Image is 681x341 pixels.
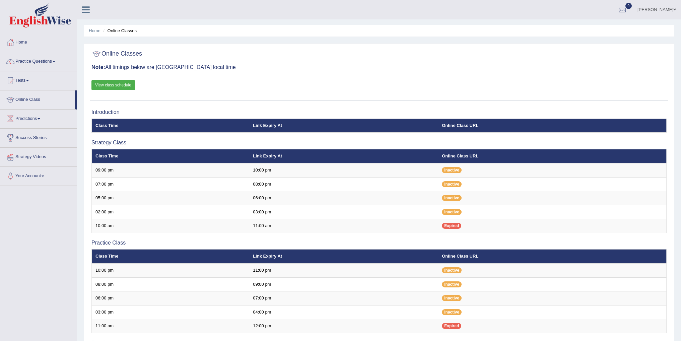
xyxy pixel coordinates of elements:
th: Class Time [92,249,250,263]
span: Inactive [442,181,462,187]
a: Home [0,33,77,50]
td: 06:00 pm [249,191,438,205]
td: 05:00 pm [92,191,250,205]
th: Online Class URL [438,149,666,163]
h3: Strategy Class [91,140,667,146]
td: 11:00 pm [249,263,438,277]
a: Your Account [0,167,77,184]
a: Success Stories [0,129,77,145]
span: Inactive [442,167,462,173]
td: 11:00 am [249,219,438,233]
span: Inactive [442,295,462,301]
td: 03:00 pm [92,305,250,319]
span: Inactive [442,267,462,273]
span: Inactive [442,209,462,215]
h3: Introduction [91,109,667,115]
td: 03:00 pm [249,205,438,219]
a: Practice Questions [0,52,77,69]
h2: Online Classes [91,49,142,59]
span: 0 [625,3,632,9]
td: 09:00 pm [92,163,250,177]
td: 02:00 pm [92,205,250,219]
th: Online Class URL [438,249,666,263]
td: 07:00 pm [249,291,438,305]
td: 11:00 am [92,319,250,333]
a: Tests [0,71,77,88]
td: 10:00 pm [92,263,250,277]
a: View class schedule [91,80,135,90]
h3: Practice Class [91,240,667,246]
th: Link Expiry At [249,119,438,133]
td: 09:00 pm [249,277,438,291]
span: Expired [442,223,461,229]
span: Inactive [442,281,462,287]
a: Strategy Videos [0,148,77,164]
span: Inactive [442,309,462,315]
td: 04:00 pm [249,305,438,319]
h3: All timings below are [GEOGRAPHIC_DATA] local time [91,64,667,70]
a: Online Class [0,90,75,107]
a: Home [89,28,100,33]
th: Class Time [92,119,250,133]
th: Link Expiry At [249,149,438,163]
span: Expired [442,323,461,329]
th: Online Class URL [438,119,666,133]
td: 08:00 pm [92,277,250,291]
b: Note: [91,64,105,70]
span: Inactive [442,195,462,201]
td: 10:00 am [92,219,250,233]
th: Link Expiry At [249,249,438,263]
li: Online Classes [101,27,137,34]
td: 08:00 pm [249,177,438,191]
td: 12:00 pm [249,319,438,333]
td: 10:00 pm [249,163,438,177]
a: Predictions [0,110,77,126]
td: 06:00 pm [92,291,250,305]
th: Class Time [92,149,250,163]
td: 07:00 pm [92,177,250,191]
